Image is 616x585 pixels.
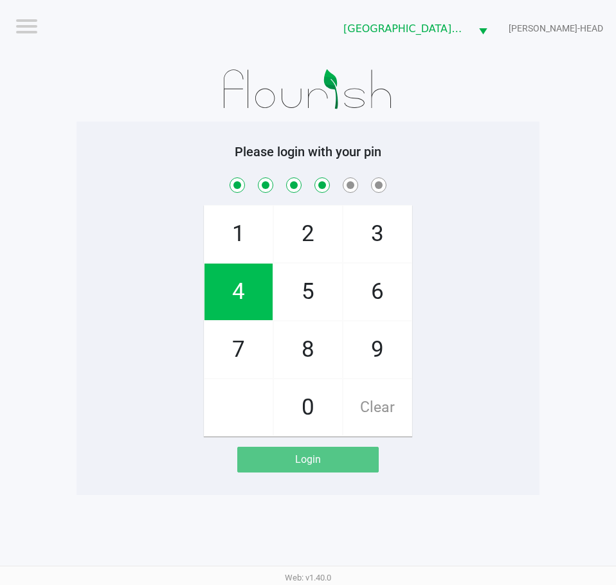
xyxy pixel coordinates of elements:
[343,264,412,320] span: 6
[285,573,331,582] span: Web: v1.40.0
[274,206,342,262] span: 2
[343,379,412,436] span: Clear
[204,321,273,378] span: 7
[343,21,463,37] span: [GEOGRAPHIC_DATA][PERSON_NAME]
[274,264,342,320] span: 5
[343,321,412,378] span: 9
[274,321,342,378] span: 8
[204,264,273,320] span: 4
[86,144,530,159] h5: Please login with your pin
[509,22,603,35] span: [PERSON_NAME]-HEAD
[274,379,342,436] span: 0
[204,206,273,262] span: 1
[471,14,495,44] button: Select
[343,206,412,262] span: 3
